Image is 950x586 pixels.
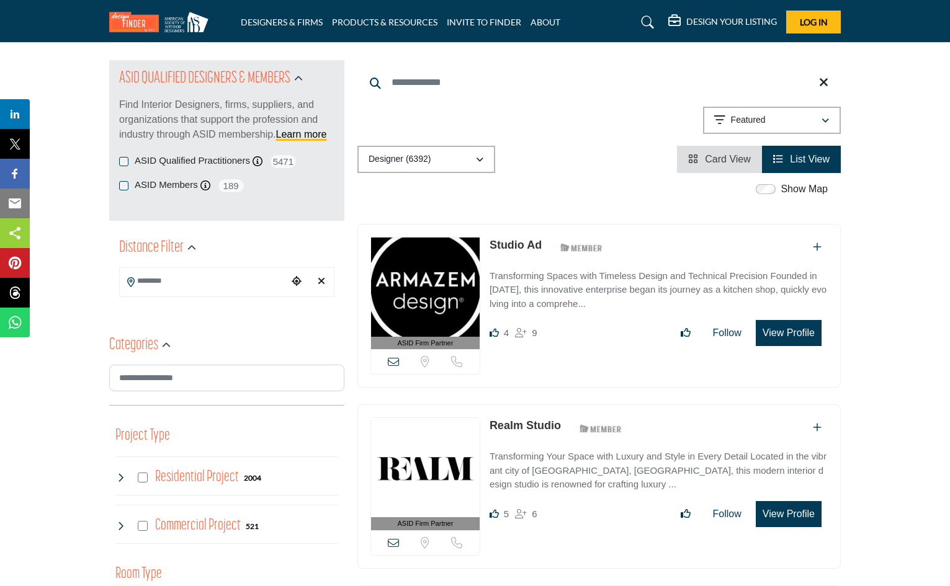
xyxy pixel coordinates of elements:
button: Project Type [115,424,170,448]
button: Featured [703,107,841,134]
div: Followers [515,326,537,340]
h4: Residential Project: Types of projects range from simple residential renovations to highly comple... [155,466,239,488]
button: Follow [705,321,750,345]
input: Search Keyword [357,68,841,97]
h2: Categories [109,334,158,357]
label: Show Map [781,182,828,197]
p: Designer (6392) [369,153,431,166]
span: ASID Firm Partner [398,518,454,529]
span: 189 [217,178,245,193]
button: Follow [705,502,750,526]
p: Studio Ad [490,237,542,254]
div: DESIGN YOUR LISTING [668,15,777,30]
span: 6 [532,508,537,519]
h2: ASID QUALIFIED DESIGNERS & MEMBERS [119,68,290,90]
p: Find Interior Designers, firms, suppliers, and organizations that support the profession and indu... [119,97,334,142]
div: Followers [515,507,537,522]
span: List View [790,154,830,164]
a: DESIGNERS & FIRMS [241,17,323,27]
button: Like listing [673,502,699,526]
input: Select Commercial Project checkbox [138,521,148,531]
p: Featured [731,114,766,127]
button: Like listing [673,321,699,345]
div: Clear search location [312,269,331,295]
b: 521 [246,522,259,531]
button: Log In [786,11,841,33]
button: View Profile [756,501,822,527]
img: ASID Members Badge Icon [573,420,629,436]
input: ASID Members checkbox [119,181,128,190]
span: 5 [504,508,509,519]
div: 2004 Results For Residential Project [244,472,261,483]
a: Transforming Spaces with Timeless Design and Technical Precision Founded in [DATE], this innovati... [490,262,828,311]
li: Card View [677,146,762,173]
span: 9 [532,327,537,338]
h4: Commercial Project: Involve the design, construction, or renovation of spaces used for business p... [155,515,241,536]
a: Add To List [813,242,822,252]
img: Realm Studio [371,418,480,517]
b: 2004 [244,474,261,482]
label: ASID Qualified Practitioners [135,154,250,168]
label: ASID Members [135,178,198,192]
img: Studio Ad [371,238,480,337]
a: Studio Ad [490,239,542,251]
a: View List [773,154,830,164]
p: Transforming Your Space with Luxury and Style in Every Detail Located in the vibrant city of [GEO... [490,450,828,492]
a: INVITE TO FINDER [447,17,521,27]
li: List View [762,146,841,173]
input: Select Residential Project checkbox [138,473,148,482]
button: View Profile [756,320,822,346]
i: Likes [490,328,499,337]
span: Log In [800,17,828,27]
span: 5471 [269,154,297,169]
a: ABOUT [531,17,560,27]
span: Card View [705,154,751,164]
h5: DESIGN YOUR LISTING [686,16,777,27]
p: Transforming Spaces with Timeless Design and Technical Precision Founded in [DATE], this innovati... [490,269,828,311]
span: 4 [504,327,509,338]
input: Search Location [120,269,287,293]
a: ASID Firm Partner [371,418,480,530]
a: PRODUCTS & RESOURCES [332,17,437,27]
a: Search [629,12,662,32]
span: ASID Firm Partner [398,338,454,348]
input: ASID Qualified Practitioners checkbox [119,157,128,166]
a: View Card [688,154,751,164]
a: Realm Studio [490,419,561,432]
p: Realm Studio [490,417,561,434]
i: Likes [490,509,499,518]
img: Site Logo [109,12,215,32]
a: Add To List [813,422,822,433]
a: ASID Firm Partner [371,238,480,350]
img: ASID Members Badge Icon [553,240,609,255]
input: Search Category [109,365,344,391]
button: Designer (6392) [357,146,495,173]
a: Transforming Your Space with Luxury and Style in Every Detail Located in the vibrant city of [GEO... [490,442,828,492]
h2: Distance Filter [119,237,184,259]
div: Choose your current location [287,269,306,295]
button: Room Type [115,562,162,586]
div: 521 Results For Commercial Project [246,520,259,531]
a: Learn more [276,129,327,140]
